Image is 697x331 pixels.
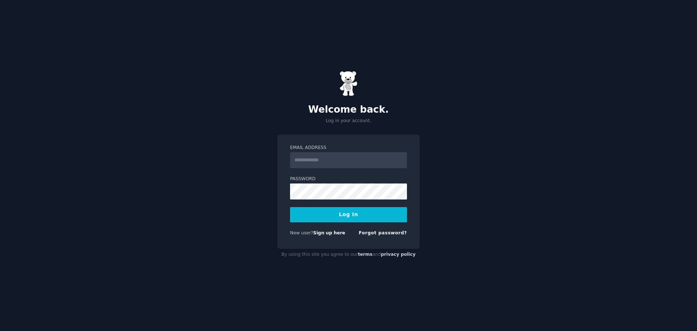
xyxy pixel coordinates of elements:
a: terms [358,252,372,257]
h2: Welcome back. [277,104,420,116]
img: Gummy Bear [339,71,358,96]
a: Forgot password? [359,230,407,235]
div: By using this site you agree to our and [277,249,420,261]
a: privacy policy [381,252,416,257]
span: New user? [290,230,313,235]
button: Log In [290,207,407,222]
label: Password [290,176,407,182]
p: Log in your account. [277,118,420,124]
a: Sign up here [313,230,345,235]
label: Email Address [290,145,407,151]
